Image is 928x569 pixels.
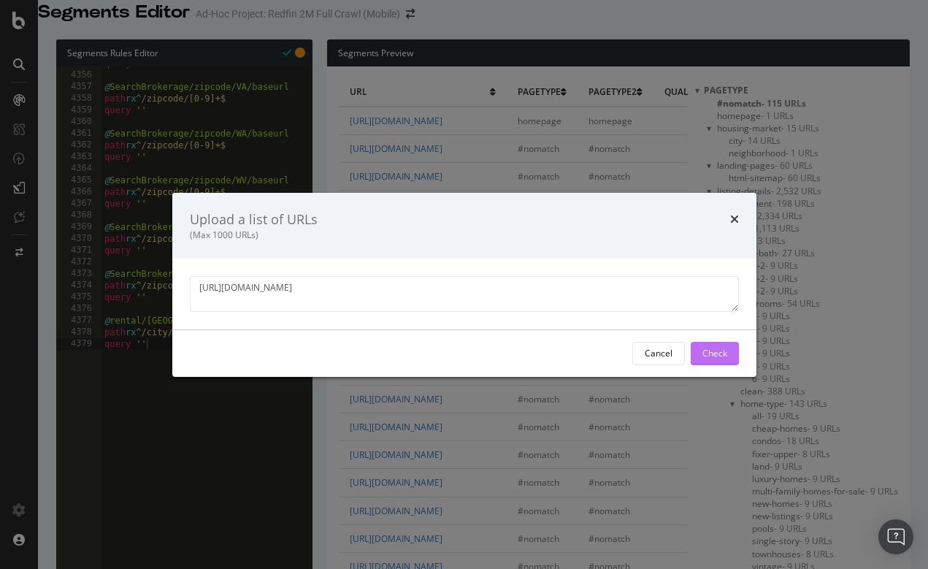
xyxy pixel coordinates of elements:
[645,347,672,359] div: Cancel
[730,210,739,229] div: times
[190,210,318,229] div: Upload a list of URLs
[878,519,913,554] div: Open Intercom Messenger
[632,342,685,365] button: Cancel
[702,347,727,359] div: Check
[190,229,739,241] div: (Max 1000 URLs)
[691,342,739,365] button: Check
[190,276,739,311] textarea: [URL][DOMAIN_NAME]
[172,192,756,376] div: modal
